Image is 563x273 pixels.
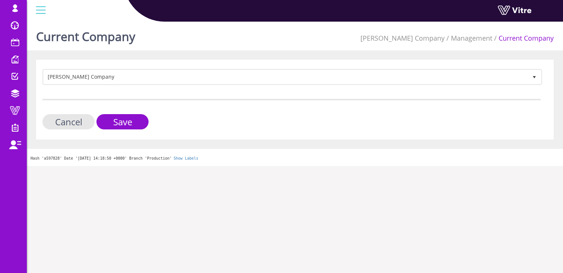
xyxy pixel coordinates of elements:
input: Cancel [42,114,95,129]
input: Save [96,114,149,129]
span: [PERSON_NAME] Company [44,70,528,84]
span: select [528,70,541,84]
a: [PERSON_NAME] Company [360,34,445,43]
span: Hash 'a597828' Date '[DATE] 14:18:50 +0000' Branch 'Production' [31,156,172,160]
a: Show Labels [174,156,198,160]
li: Current Company [492,34,554,43]
h1: Current Company [36,19,135,50]
li: Management [445,34,492,43]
